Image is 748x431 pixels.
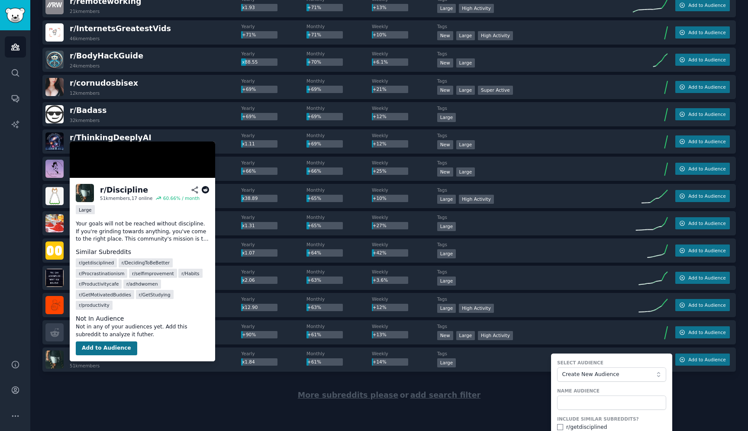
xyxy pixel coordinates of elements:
dt: Yearly [241,241,306,248]
dt: Yearly [241,296,306,302]
img: InternetsGreatestVids [45,23,64,42]
button: Add to Audience [675,217,730,229]
span: Add to Audience [688,220,725,226]
dt: Tags [437,78,633,84]
span: Add to Audience [688,275,725,281]
img: cornudosbisex [45,78,64,96]
div: 21k members [70,8,100,14]
div: Large [437,304,456,313]
img: Discipline [45,351,64,369]
dt: Tags [437,187,633,193]
span: Add to Audience [688,29,725,35]
dt: Monthly [306,269,372,275]
span: +90% [242,332,256,337]
div: Large [437,358,456,367]
span: Add to Audience [688,302,725,308]
dt: Yearly [241,78,306,84]
dt: Yearly [241,187,306,193]
div: Large [456,331,475,340]
span: r/ Badass [70,106,106,115]
dt: Tags [437,269,633,275]
div: r/ Discipline [100,185,148,196]
div: Large [437,277,456,286]
button: Add to Audience [675,272,730,284]
div: Large [437,4,456,13]
dt: Monthly [306,351,372,357]
button: Add to Audience [76,341,137,355]
span: x12.90 [242,305,258,310]
span: r/ ThinkingDeeplyAI [70,133,152,142]
div: 46k members [70,35,100,42]
dt: Weekly [372,351,437,357]
span: Create New Audience [562,371,657,379]
label: Include Similar Subreddits? [557,416,666,422]
dt: Weekly [372,296,437,302]
button: Create New Audience [557,367,666,382]
span: +10% [373,32,387,37]
span: +3.6% [373,277,388,283]
span: +12% [373,114,387,119]
span: +21% [373,87,387,92]
span: Add to Audience [688,166,725,172]
button: Add to Audience [675,135,730,148]
dt: Similar Subreddits [76,248,209,257]
span: +63% [307,277,321,283]
img: PositiveThinking [45,269,64,287]
span: +13% [373,5,387,10]
span: +14% [373,359,387,364]
img: Discipline [76,184,94,202]
dt: Monthly [306,23,372,29]
dt: Tags [437,351,633,357]
span: +65% [307,196,321,201]
dt: Monthly [306,132,372,138]
dt: Monthly [306,51,372,57]
span: +12% [373,305,387,310]
span: Add to Audience [688,329,725,335]
div: New [437,167,453,177]
span: +61% [307,332,321,337]
dt: Yearly [241,23,306,29]
div: Large [76,205,95,214]
span: r/ GetStudying [139,292,171,298]
dt: Yearly [241,214,306,220]
span: +27% [373,223,387,228]
span: +71% [307,32,321,37]
dt: Yearly [241,160,306,166]
div: Large [456,167,475,177]
span: +63% [307,305,321,310]
span: +69% [242,87,256,92]
span: r/ Habits [181,270,199,277]
button: Add to Audience [675,108,730,120]
span: +66% [307,168,321,174]
span: +64% [307,250,321,255]
button: Add to Audience [675,244,730,257]
div: Large [456,31,475,40]
img: AsianObjects [45,160,64,178]
dt: Yearly [241,132,306,138]
dt: Weekly [372,23,437,29]
span: r/ getdisciplined [79,260,114,266]
span: +61% [307,359,321,364]
span: More subreddits please [298,391,398,399]
div: 51k members [70,363,100,369]
span: +71% [242,32,256,37]
div: 51k members, 17 online [100,195,152,201]
span: r/ adhdwomen [126,281,158,287]
span: +70% [307,59,321,64]
button: Add to Audience [675,190,730,202]
img: Discipline [70,142,215,178]
dt: Weekly [372,269,437,275]
span: r/ GetMotivatedBuddies [79,292,131,298]
button: Add to Audience [675,299,730,311]
button: Add to Audience [675,54,730,66]
span: x1.07 [242,250,255,255]
img: perfumesthatfeellike [45,296,64,314]
dt: Yearly [241,51,306,57]
div: High Activity [459,195,494,204]
dt: Weekly [372,187,437,193]
dt: Tags [437,160,633,166]
dt: Monthly [306,241,372,248]
span: r/ selfimprovement [132,270,174,277]
span: Add to Audience [688,111,725,117]
span: r/ Productivitycafe [79,281,119,287]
